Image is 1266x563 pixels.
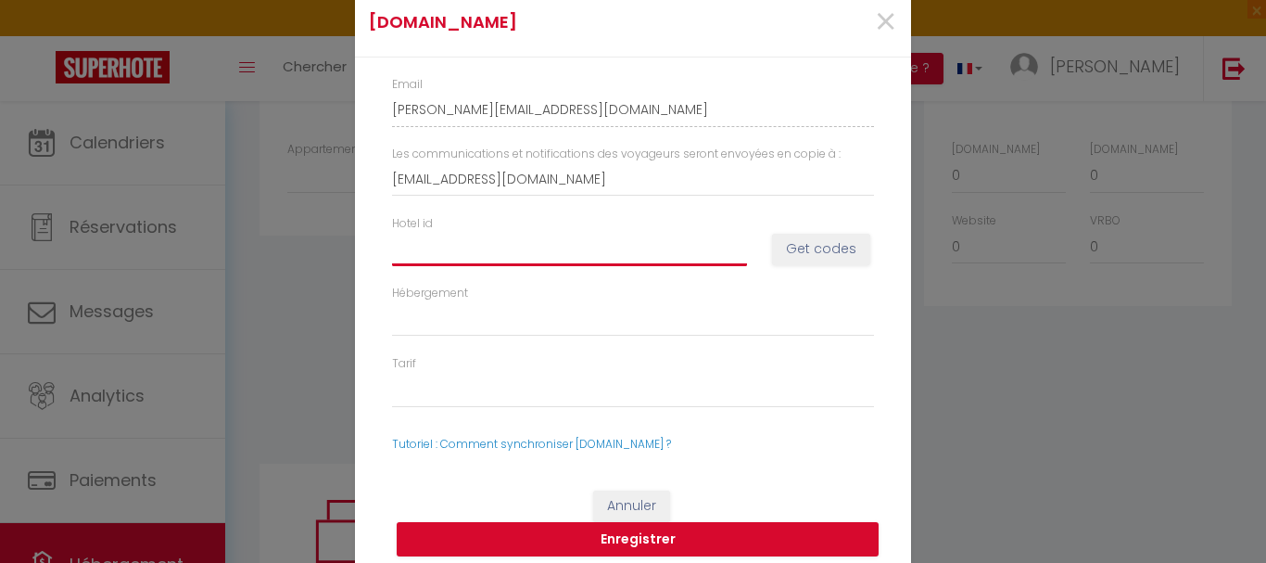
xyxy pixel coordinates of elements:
[392,76,423,94] label: Email
[392,355,416,373] label: Tarif
[369,9,713,35] h4: [DOMAIN_NAME]
[392,285,468,302] label: Hébergement
[772,234,870,265] button: Get codes
[392,215,433,233] label: Hotel id
[392,436,671,452] a: Tutoriel : Comment synchroniser [DOMAIN_NAME] ?
[593,491,670,522] button: Annuler
[392,146,841,163] label: Les communications et notifications des voyageurs seront envoyées en copie à :
[397,522,879,557] button: Enregistrer
[874,3,897,43] button: Close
